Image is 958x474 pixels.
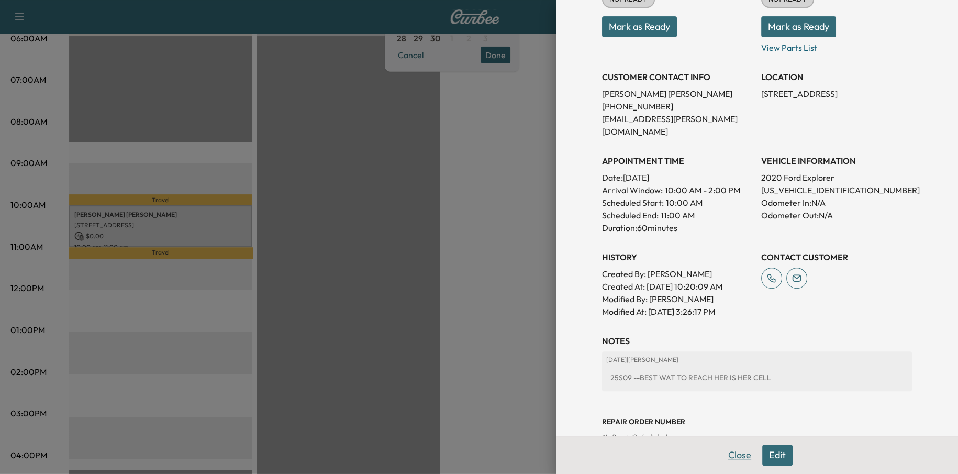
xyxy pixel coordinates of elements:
[602,222,753,234] p: Duration: 60 minutes
[602,335,912,347] h3: NOTES
[761,209,912,222] p: Odometer Out: N/A
[602,268,753,280] p: Created By : [PERSON_NAME]
[761,37,912,54] p: View Parts List
[602,155,753,167] h3: APPOINTMENT TIME
[602,305,753,318] p: Modified At : [DATE] 3:26:17 PM
[602,251,753,263] h3: History
[606,368,908,387] div: 25S09 --BEST WAT TO REACH HER IS HER CELL
[762,445,793,466] button: Edit
[602,416,912,427] h3: Repair Order number
[602,171,753,184] p: Date: [DATE]
[602,100,753,113] p: [PHONE_NUMBER]
[761,171,912,184] p: 2020 Ford Explorer
[761,251,912,263] h3: CONTACT CUSTOMER
[761,184,912,196] p: [US_VEHICLE_IDENTIFICATION_NUMBER]
[602,209,659,222] p: Scheduled End:
[602,184,753,196] p: Arrival Window:
[721,445,758,466] button: Close
[761,87,912,100] p: [STREET_ADDRESS]
[602,16,677,37] button: Mark as Ready
[606,356,908,364] p: [DATE] | [PERSON_NAME]
[661,209,695,222] p: 11:00 AM
[761,155,912,167] h3: VEHICLE INFORMATION
[602,196,664,209] p: Scheduled Start:
[602,293,753,305] p: Modified By : [PERSON_NAME]
[666,196,703,209] p: 10:00 AM
[602,280,753,293] p: Created At : [DATE] 10:20:09 AM
[761,16,836,37] button: Mark as Ready
[602,433,666,440] span: No Repair Order linked
[602,71,753,83] h3: CUSTOMER CONTACT INFO
[761,196,912,209] p: Odometer In: N/A
[665,184,740,196] span: 10:00 AM - 2:00 PM
[602,87,753,100] p: [PERSON_NAME] [PERSON_NAME]
[761,71,912,83] h3: LOCATION
[602,113,753,138] p: [EMAIL_ADDRESS][PERSON_NAME][DOMAIN_NAME]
